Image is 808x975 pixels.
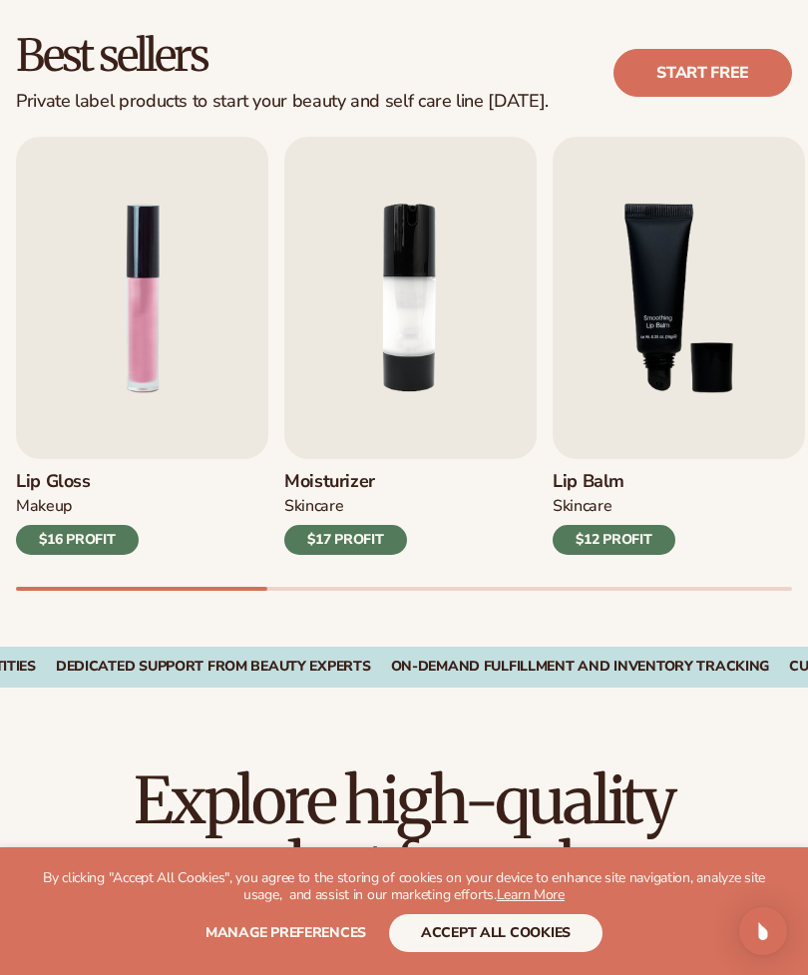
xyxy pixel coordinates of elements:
div: SKINCARE [553,496,611,517]
div: Private label products to start your beauty and self care line [DATE]. [16,91,549,113]
div: Dedicated Support From Beauty Experts [56,659,371,676]
h3: Lip Gloss [16,471,139,493]
a: 2 / 9 [284,137,537,555]
div: $16 PROFIT [16,525,139,555]
h3: Lip Balm [553,471,675,493]
button: accept all cookies [389,914,603,952]
a: 1 / 9 [16,137,268,555]
div: On-Demand Fulfillment and Inventory Tracking [391,659,770,676]
div: $12 PROFIT [553,525,675,555]
div: SKINCARE [284,496,343,517]
div: MAKEUP [16,496,72,517]
button: Manage preferences [205,914,366,952]
a: Start free [613,49,792,97]
span: Manage preferences [205,923,366,942]
p: By clicking "Accept All Cookies", you agree to the storing of cookies on your device to enhance s... [40,870,768,904]
div: $17 PROFIT [284,525,407,555]
h2: Best sellers [16,33,549,79]
h2: Explore high-quality product formulas [56,767,752,901]
a: 3 / 9 [553,137,805,555]
a: Learn More [497,885,565,904]
h3: Moisturizer [284,471,407,493]
div: Open Intercom Messenger [739,907,787,955]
